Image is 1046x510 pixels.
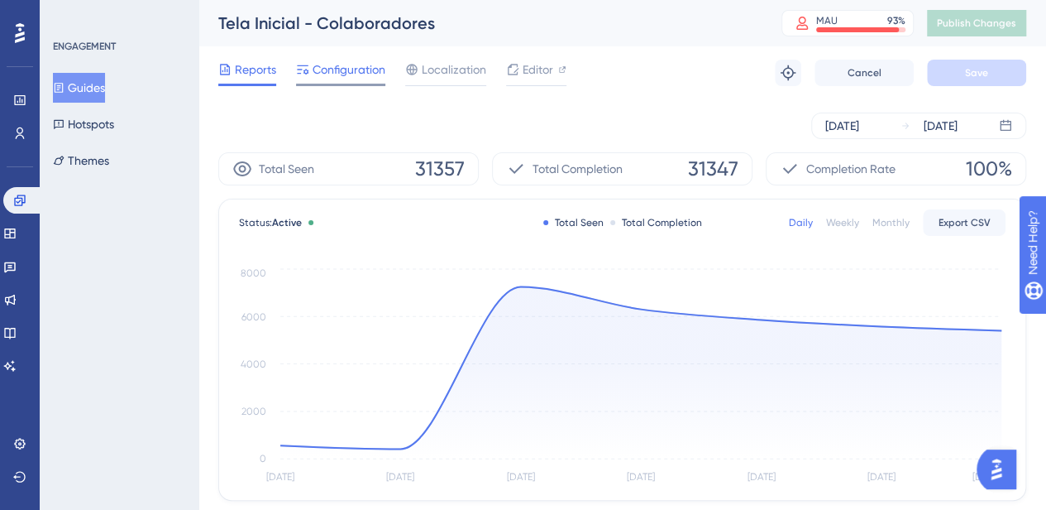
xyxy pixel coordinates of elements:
div: Weekly [826,216,859,229]
div: Total Seen [543,216,604,229]
span: Publish Changes [937,17,1016,30]
tspan: [DATE] [747,471,775,483]
span: Total Completion [533,159,623,179]
tspan: [DATE] [972,471,1001,483]
button: Save [927,60,1026,86]
tspan: 6000 [241,311,266,323]
tspan: [DATE] [627,471,655,483]
span: Status: [239,216,302,229]
span: Reports [235,60,276,79]
button: Hotspots [53,109,114,139]
tspan: [DATE] [386,471,414,483]
tspan: 4000 [241,358,266,370]
iframe: UserGuiding AI Assistant Launcher [977,445,1026,494]
span: Save [965,66,988,79]
span: Editor [523,60,553,79]
div: Monthly [872,216,910,229]
div: ENGAGEMENT [53,40,116,53]
span: 100% [966,156,1012,182]
tspan: [DATE] [266,471,294,483]
span: Export CSV [939,216,991,229]
button: Themes [53,146,109,176]
span: Configuration [313,60,385,79]
tspan: [DATE] [867,471,896,483]
span: Active [272,217,302,229]
tspan: 2000 [241,406,266,417]
span: Localization [422,60,486,79]
tspan: 8000 [241,267,266,279]
div: Tela Inicial - Colaboradores [218,12,740,35]
span: 31357 [415,156,465,182]
span: Total Seen [259,159,314,179]
div: 93 % [887,14,905,27]
div: [DATE] [825,116,859,136]
div: Total Completion [610,216,702,229]
div: [DATE] [924,116,958,136]
div: Daily [789,216,813,229]
span: 31347 [688,156,738,182]
button: Guides [53,73,105,103]
button: Cancel [814,60,914,86]
button: Export CSV [923,209,1005,236]
div: MAU [816,14,838,27]
span: Completion Rate [806,159,896,179]
span: Cancel [848,66,881,79]
span: Need Help? [39,4,103,24]
button: Publish Changes [927,10,1026,36]
tspan: 0 [260,453,266,464]
tspan: [DATE] [507,471,535,483]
